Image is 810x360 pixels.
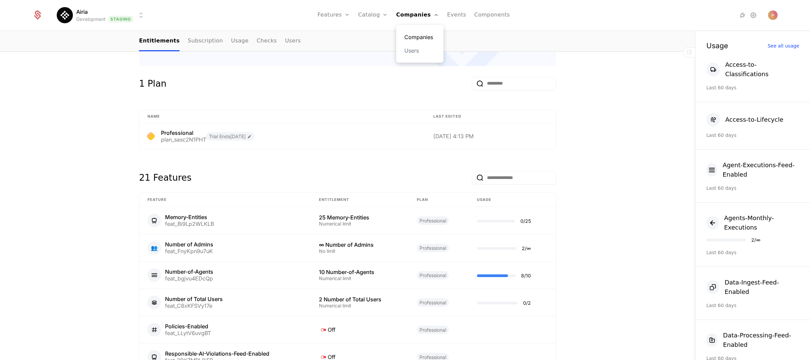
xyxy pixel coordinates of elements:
div: feat_FnyKpn9u7uK [165,248,213,254]
div: Last 60 days [706,84,799,91]
div: See all usage [767,43,799,48]
a: Usage [231,31,249,51]
div: plan_sasc2N1PHT [161,137,206,142]
span: Professional [417,271,449,279]
div: Last 60 days [706,132,799,139]
div: feat_LLytV6uvgBT [165,330,211,336]
span: Airia [76,8,88,16]
a: Integrations [738,11,747,19]
div: Number-of-Agents [165,269,213,274]
a: Settings [749,11,757,19]
span: Professional [417,216,449,225]
a: Entitlements [139,31,180,51]
div: Last 60 days [706,302,799,309]
div: Agent-Executions-Feed-Enabled [723,160,799,179]
th: Usage [469,193,556,207]
div: Development [76,16,106,23]
div: 1 Plan [139,77,166,90]
div: [DATE] 4:13 PM [433,133,548,139]
span: Professional [417,326,449,334]
div: 0 / 2 [523,301,531,305]
a: Checks [256,31,277,51]
button: Access-to-Classifications [706,60,799,79]
div: Numerical limit [319,276,401,281]
img: Ivana Popova [768,10,778,20]
div: 2 Number of Total Users [319,297,401,302]
div: 8 / 10 [521,273,531,278]
div: Access-to-Lifecycle [725,115,783,124]
div: Numerical limit [319,303,401,308]
img: Airia [57,7,73,23]
div: 2 / ∞ [751,238,760,242]
div: 👥 [147,241,161,254]
nav: Main [139,31,556,51]
div: Usage [706,42,728,49]
div: Numerical limit [319,221,401,226]
div: Last 60 days [706,185,799,191]
div: Data-Processing-Feed-Enabled [723,331,799,350]
button: Agent-Executions-Feed-Enabled [706,160,799,179]
div: Number of Total Users [165,296,223,302]
a: Companies [404,33,435,41]
div: feat_bgjvu4EDcQp [165,276,213,281]
span: Professional [417,298,449,307]
div: 2 / ∞ [522,246,531,251]
th: Last edited [425,110,556,124]
div: Professional [161,130,206,136]
th: Feature [139,193,311,207]
div: feat_C8xKFSVy17e [165,303,223,308]
div: 0 / 25 [520,219,531,223]
div: Policies-Enabled [165,324,211,329]
button: Data-Processing-Feed-Enabled [706,331,799,350]
button: Data-Ingest-Feed-Enabled [706,278,799,297]
div: feat_Bi9Lp2WLKLB [165,221,214,227]
div: Number of Admins [165,242,213,247]
th: Name [139,110,425,124]
span: Trial Ends [DATE] [206,132,254,141]
a: Users [404,47,435,55]
div: 21 Features [139,171,191,184]
div: Data-Ingest-Feed-Enabled [725,278,799,297]
div: Memory-Entities [165,214,214,220]
a: Users [285,31,301,51]
a: Subscription [188,31,223,51]
div: Access-to-Classifications [725,60,799,79]
button: Select environment [59,8,145,23]
span: Staging [108,16,133,23]
div: No limit [319,249,401,253]
div: 25 Memory-Entities [319,215,401,220]
span: Professional [417,244,449,252]
div: Responsible-AI-Violations-Feed-Enabled [165,351,269,356]
button: Agents-Monthly-Executions [706,213,799,232]
div: Last 60 days [706,249,799,256]
th: Entitlement [311,193,409,207]
div: ∞ Number of Admins [319,242,401,247]
button: Access-to-Lifecycle [706,113,783,126]
button: Open user button [768,10,778,20]
div: 10 Number-of-Agents [319,269,401,275]
div: Agents-Monthly-Executions [724,213,800,232]
div: Off [319,325,401,334]
th: plan [409,193,469,207]
ul: Choose Sub Page [139,31,301,51]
